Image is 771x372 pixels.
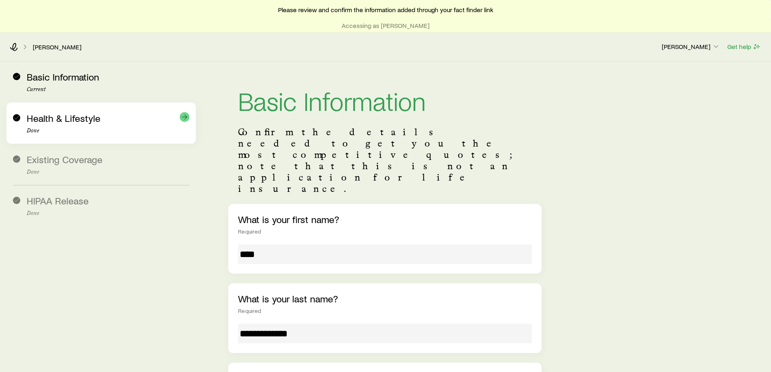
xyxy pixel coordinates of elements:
[661,42,720,52] button: [PERSON_NAME]
[27,195,89,206] span: HIPAA Release
[238,126,531,194] p: Confirm the details needed to get you the most competitive quotes; note that this is not an appli...
[238,87,531,113] h1: Basic Information
[27,169,189,175] p: Done
[727,42,761,51] button: Get help
[27,210,189,217] p: Done
[32,43,82,51] a: [PERSON_NAME]
[238,228,531,235] div: Required
[27,153,102,165] span: Existing Coverage
[342,21,429,30] p: Accessing as [PERSON_NAME]
[27,112,100,124] span: Health & Lifestyle
[238,214,531,225] p: What is your first name?
[238,293,531,304] p: What is your last name?
[341,19,430,32] button: Accessing as [PERSON_NAME]
[238,308,531,314] div: Required
[27,128,189,134] p: Done
[662,43,720,51] p: [PERSON_NAME]
[27,86,189,93] p: Current
[278,6,493,14] span: Please review and confirm the information added through your fact finder link
[27,71,99,83] span: Basic Information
